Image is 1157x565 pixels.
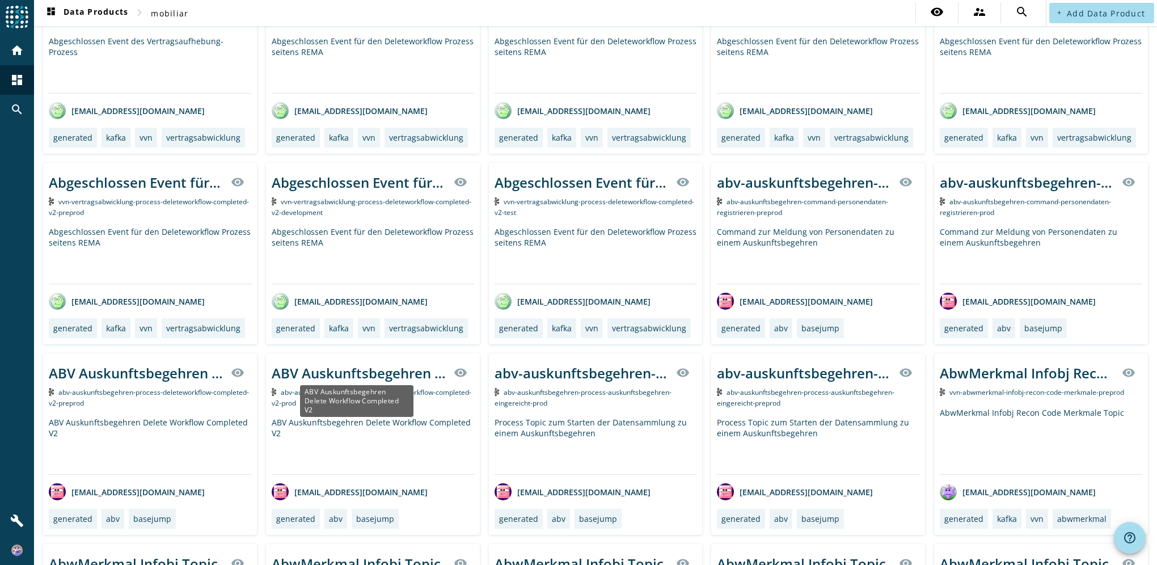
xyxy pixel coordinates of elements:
[106,132,126,143] div: kafka
[721,323,761,334] div: generated
[495,102,512,119] img: avatar
[495,483,512,500] img: avatar
[940,483,1096,500] div: [EMAIL_ADDRESS][DOMAIN_NAME]
[300,385,413,417] div: ABV Auskunftsbegehren Delete Workflow Completed V2
[949,387,1124,397] span: Kafka Topic: vvn-abwmerkmal-infobj-recon-code-merkmale-preprod
[717,364,892,382] div: abv-auskunftsbegehren-process-auskunftsbegehren-eingereicht-_stage_
[585,323,598,334] div: vvn
[552,132,572,143] div: kafka
[801,513,839,524] div: basejump
[49,387,249,408] span: Kafka Topic: abv-auskunftsbegehren-process-deleteworkflow-completed-v2-preprod
[389,132,463,143] div: vertragsabwicklung
[389,323,463,334] div: vertragsabwicklung
[495,226,697,284] div: Abgeschlossen Event für den Deleteworkflow Prozess seitens REMA
[940,197,945,205] img: Kafka Topic: abv-auskunftsbegehren-command-personendaten-registrieren-prod
[1067,8,1145,19] span: Add Data Product
[329,323,349,334] div: kafka
[940,173,1115,192] div: abv-auskunftsbegehren-command-personendaten-registrieren-_stage_
[997,323,1011,334] div: abv
[272,226,474,284] div: Abgeschlossen Event für den Deleteworkflow Prozess seitens REMA
[1122,366,1135,380] mat-icon: visibility
[676,366,690,380] mat-icon: visibility
[1122,175,1135,189] mat-icon: visibility
[146,3,193,23] button: mobiliar
[362,132,375,143] div: vvn
[717,293,873,310] div: [EMAIL_ADDRESS][DOMAIN_NAME]
[552,323,572,334] div: kafka
[6,6,28,28] img: spoud-logo.svg
[49,293,205,310] div: [EMAIL_ADDRESS][DOMAIN_NAME]
[495,387,672,408] span: Kafka Topic: abv-auskunftsbegehren-process-auskunftsbegehren-eingereicht-prod
[49,36,251,93] div: Abgeschlossen Event des Vertragsaufhebung-Prozess
[1031,513,1044,524] div: vvn
[721,513,761,524] div: generated
[272,173,447,192] div: Abgeschlossen Event für den Deleteworkflow Prozess seitens REMA
[49,173,224,192] div: Abgeschlossen Event für den Deleteworkflow Prozess seitens REMA
[140,323,153,334] div: vvn
[612,132,686,143] div: vertragsabwicklung
[276,323,315,334] div: generated
[973,5,986,19] mat-icon: supervisor_account
[272,293,428,310] div: [EMAIL_ADDRESS][DOMAIN_NAME]
[166,323,240,334] div: vertragsabwicklung
[1049,3,1154,23] button: Add Data Product
[579,513,617,524] div: basejump
[940,102,957,119] img: avatar
[272,102,289,119] img: avatar
[272,36,474,93] div: Abgeschlossen Event für den Deleteworkflow Prozess seitens REMA
[1024,323,1062,334] div: basejump
[774,132,794,143] div: kafka
[944,132,983,143] div: generated
[774,513,788,524] div: abv
[454,175,467,189] mat-icon: visibility
[997,513,1017,524] div: kafka
[495,483,651,500] div: [EMAIL_ADDRESS][DOMAIN_NAME]
[717,417,919,474] div: Process Topic zum Starten der Datensammlung zu einem Auskunftsbegehren
[362,323,375,334] div: vvn
[356,513,394,524] div: basejump
[272,387,472,408] span: Kafka Topic: abv-auskunftsbegehren-process-deleteworkflow-completed-v2-prod
[49,197,54,205] img: Kafka Topic: vvn-vertragsabwicklung-process-deleteworkflow-completed-v2-preprod
[49,483,205,500] div: [EMAIL_ADDRESS][DOMAIN_NAME]
[997,132,1017,143] div: kafka
[53,132,92,143] div: generated
[499,132,538,143] div: generated
[53,323,92,334] div: generated
[49,102,205,119] div: [EMAIL_ADDRESS][DOMAIN_NAME]
[495,293,512,310] img: avatar
[940,102,1096,119] div: [EMAIL_ADDRESS][DOMAIN_NAME]
[495,293,651,310] div: [EMAIL_ADDRESS][DOMAIN_NAME]
[495,197,500,205] img: Kafka Topic: vvn-vertragsabwicklung-process-deleteworkflow-completed-v2-test
[1057,132,1131,143] div: vertragsabwicklung
[10,514,24,528] mat-icon: build
[774,323,788,334] div: abv
[1056,10,1062,16] mat-icon: add
[499,323,538,334] div: generated
[499,513,538,524] div: generated
[495,102,651,119] div: [EMAIL_ADDRESS][DOMAIN_NAME]
[717,102,873,119] div: [EMAIL_ADDRESS][DOMAIN_NAME]
[585,132,598,143] div: vvn
[495,36,697,93] div: Abgeschlossen Event für den Deleteworkflow Prozess seitens REMA
[151,8,188,19] span: mobiliar
[940,364,1115,382] div: AbwMerkmal Infobj Recon Code Merkmale Topic
[272,417,474,474] div: ABV Auskunftsbegehren Delete Workflow Completed V2
[106,513,120,524] div: abv
[721,132,761,143] div: generated
[1031,132,1044,143] div: vvn
[612,323,686,334] div: vertragsabwicklung
[717,197,722,205] img: Kafka Topic: abv-auskunftsbegehren-command-personendaten-registrieren-preprod
[801,323,839,334] div: basejump
[272,197,277,205] img: Kafka Topic: vvn-vertragsabwicklung-process-deleteworkflow-completed-v2-development
[495,417,697,474] div: Process Topic zum Starten der Datensammlung zu einem Auskunftsbegehren
[272,293,289,310] img: avatar
[940,483,957,500] img: avatar
[49,388,54,396] img: Kafka Topic: abv-auskunftsbegehren-process-deleteworkflow-completed-v2-preprod
[1015,5,1029,19] mat-icon: search
[10,73,24,87] mat-icon: dashboard
[717,388,722,396] img: Kafka Topic: abv-auskunftsbegehren-process-auskunftsbegehren-eingereicht-preprod
[940,407,1142,474] div: AbwMerkmal Infobj Recon Code Merkmale Topic
[944,323,983,334] div: generated
[495,388,500,396] img: Kafka Topic: abv-auskunftsbegehren-process-auskunftsbegehren-eingereicht-prod
[231,366,244,380] mat-icon: visibility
